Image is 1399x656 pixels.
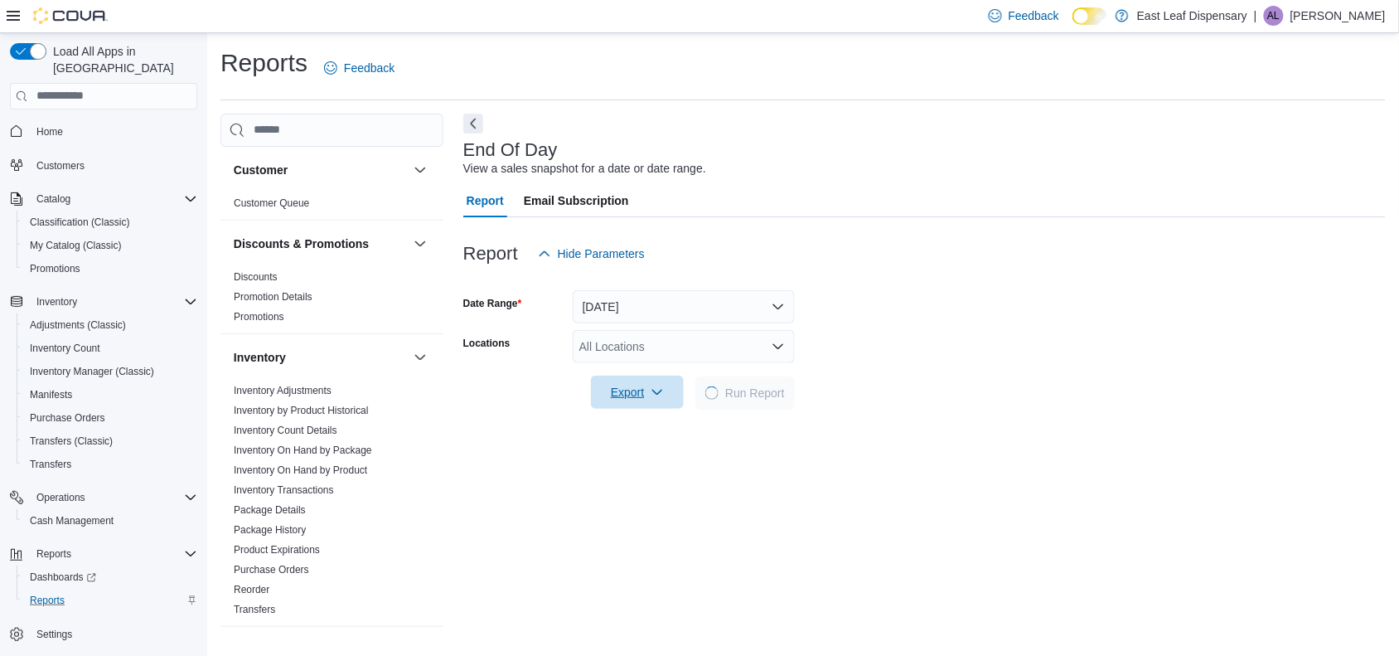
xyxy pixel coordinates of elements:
button: Reports [17,589,204,612]
div: Inventory [220,381,443,626]
input: Dark Mode [1072,7,1107,25]
span: Loading [704,384,720,401]
a: Inventory by Product Historical [234,405,369,416]
button: Reports [3,542,204,566]
span: Settings [30,624,197,644]
button: Next [463,114,483,134]
span: Transfers [23,454,197,474]
span: Feedback [344,60,395,76]
span: Reports [23,590,197,610]
button: Discounts & Promotions [234,236,407,252]
a: Promotion Details [234,291,312,303]
p: East Leaf Dispensary [1137,6,1247,26]
h1: Reports [220,46,307,80]
a: Promotions [234,311,284,323]
button: Inventory [234,349,407,366]
button: Inventory Manager (Classic) [17,360,204,383]
a: Inventory Count [23,338,107,358]
a: Manifests [23,385,79,405]
div: Alex Librera [1264,6,1284,26]
a: Adjustments (Classic) [23,315,133,335]
a: My Catalog (Classic) [23,236,128,255]
a: Inventory Manager (Classic) [23,362,161,381]
button: LoadingRun Report [695,377,795,410]
button: Customer [410,160,430,180]
a: Purchase Orders [23,408,112,428]
a: Dashboards [17,566,204,589]
button: Settings [3,622,204,646]
h3: Inventory [234,349,286,366]
span: Load All Apps in [GEOGRAPHIC_DATA] [46,43,197,76]
button: My Catalog (Classic) [17,234,204,257]
a: Inventory On Hand by Package [234,445,372,456]
button: Classification (Classic) [17,211,204,234]
label: Date Range [463,297,522,310]
button: Adjustments (Classic) [17,313,204,337]
span: Customers [36,159,85,173]
h3: Customer [234,162,288,178]
span: Package Details [234,503,306,517]
button: Operations [3,486,204,509]
a: Cash Management [23,511,120,531]
label: Locations [463,337,511,350]
span: Adjustments (Classic) [30,318,126,332]
button: Operations [30,488,92,508]
button: Purchase Orders [17,406,204,430]
span: My Catalog (Classic) [30,239,122,252]
span: Dashboards [30,571,96,584]
span: Purchase Orders [23,408,197,428]
span: Package History [234,523,306,537]
span: Export [601,376,674,409]
div: Customer [220,193,443,220]
img: Cova [33,7,108,24]
span: Transfers [30,458,71,471]
a: Package Details [234,504,306,516]
span: Inventory Count [30,342,100,355]
span: Adjustments (Classic) [23,315,197,335]
a: Settings [30,624,79,644]
div: View a sales snapshot for a date or date range. [463,160,706,177]
span: Reports [36,547,71,561]
span: Classification (Classic) [30,216,130,229]
span: Promotions [23,259,197,279]
span: Feedback [1009,7,1059,24]
span: Inventory Count Details [234,424,337,437]
a: Package History [234,524,306,536]
span: Dark Mode [1072,25,1073,26]
span: Discounts [234,270,278,284]
button: Discounts & Promotions [410,234,430,254]
span: Cash Management [23,511,197,531]
a: Transfers [234,604,275,615]
a: Purchase Orders [234,564,309,576]
span: Inventory Count [23,338,197,358]
button: Promotions [17,257,204,280]
div: Discounts & Promotions [220,267,443,333]
span: My Catalog (Classic) [23,236,197,255]
a: Inventory Count Details [234,425,337,436]
button: Open list of options [772,340,785,353]
button: Inventory [3,290,204,313]
button: Customers [3,153,204,177]
p: | [1254,6,1257,26]
button: Hide Parameters [531,237,651,270]
span: Settings [36,628,72,641]
a: Reorder [234,584,269,595]
a: Promotions [23,259,87,279]
span: Reorder [234,583,269,596]
span: Inventory Transactions [234,483,334,497]
span: Operations [36,491,85,504]
span: Inventory [30,292,197,312]
a: Inventory Adjustments [234,385,332,396]
span: Transfers (Classic) [23,431,197,451]
button: Catalog [3,187,204,211]
span: Inventory Manager (Classic) [23,362,197,381]
span: Run Report [725,385,785,401]
span: Promotion Details [234,290,312,304]
a: Transfers (Classic) [23,431,119,451]
span: Dashboards [23,567,197,587]
span: Reports [30,544,197,564]
span: Transfers [234,603,275,616]
button: Inventory [410,347,430,367]
button: [DATE] [573,290,795,323]
span: Inventory Adjustments [234,384,332,397]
